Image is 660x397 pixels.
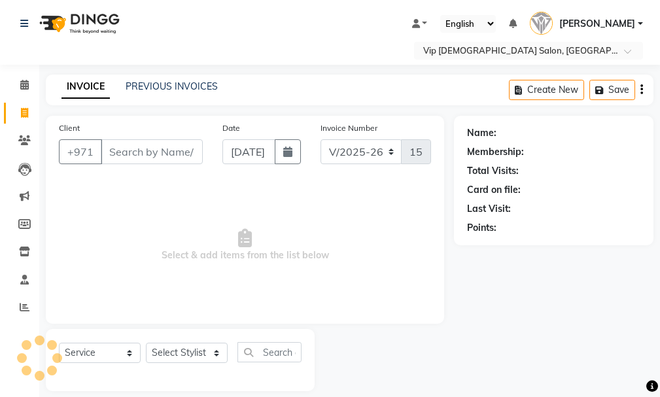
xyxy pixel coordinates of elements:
[467,183,521,197] div: Card on file:
[222,122,240,134] label: Date
[467,126,496,140] div: Name:
[33,5,123,42] img: logo
[467,202,511,216] div: Last Visit:
[61,75,110,99] a: INVOICE
[237,342,302,362] input: Search or Scan
[126,80,218,92] a: PREVIOUS INVOICES
[467,221,496,235] div: Points:
[321,122,377,134] label: Invoice Number
[59,139,102,164] button: +971
[467,164,519,178] div: Total Visits:
[101,139,203,164] input: Search by Name/Mobile/Email/Code
[59,180,431,311] span: Select & add items from the list below
[589,80,635,100] button: Save
[509,80,584,100] button: Create New
[530,12,553,35] img: Ricalyn Colcol
[59,122,80,134] label: Client
[467,145,524,159] div: Membership:
[559,17,635,31] span: [PERSON_NAME]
